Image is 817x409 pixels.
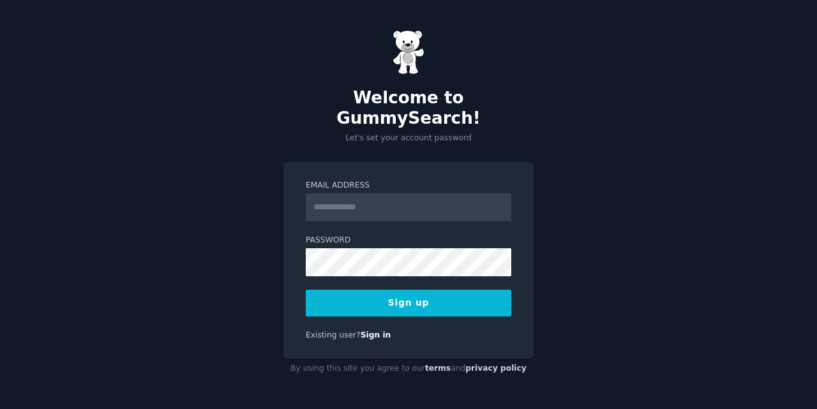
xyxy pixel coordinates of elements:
label: Email Address [306,180,511,191]
a: Sign in [361,331,391,339]
a: privacy policy [465,364,527,373]
h2: Welcome to GummySearch! [283,88,534,128]
span: Existing user? [306,331,361,339]
img: Gummy Bear [393,30,424,75]
div: By using this site you agree to our and [283,359,534,379]
label: Password [306,235,511,246]
button: Sign up [306,290,511,316]
p: Let's set your account password [283,133,534,144]
a: terms [425,364,451,373]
